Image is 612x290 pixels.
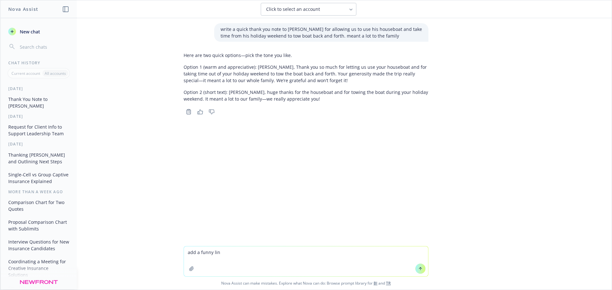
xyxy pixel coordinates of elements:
[184,52,428,59] p: Here are two quick options—pick the tone you like.
[6,197,72,214] button: Comparison Chart for Two Quotes
[184,89,428,102] p: Option 2 (short text): [PERSON_NAME], huge thanks for the houseboat and for towing the boat durin...
[8,6,38,12] h1: Nova Assist
[6,122,72,139] button: Request for Client Info to Support Leadership Team
[6,237,72,254] button: Interview Questions for New Insurance Candidates
[18,28,40,35] span: New chat
[1,189,77,195] div: More than a week ago
[3,277,609,290] span: Nova Assist can make mistakes. Explore what Nova can do: Browse prompt library for and
[1,141,77,147] div: [DATE]
[186,109,192,115] svg: Copy to clipboard
[207,107,217,116] button: Thumbs down
[6,256,72,280] button: Coordinating a Meeting for Creative Insurance Solutions
[221,26,422,39] p: write a quick thank you note to [PERSON_NAME] for allowing us to use his houseboat and take time ...
[266,6,320,12] span: Click to select an account
[6,217,72,234] button: Proposal Comparison Chart with Sublimits
[374,280,377,286] a: BI
[6,94,72,111] button: Thank You Note to [PERSON_NAME]
[386,280,391,286] a: TR
[261,3,356,16] button: Click to select an account
[1,60,77,66] div: Chat History
[18,42,69,51] input: Search chats
[45,71,66,76] p: All accounts
[1,114,77,119] div: [DATE]
[1,86,77,91] div: [DATE]
[184,246,428,276] textarea: add a funny li
[6,26,72,37] button: New chat
[184,64,428,84] p: Option 1 (warm and appreciative): [PERSON_NAME], Thank you so much for letting us use your houseb...
[6,169,72,187] button: Single-Cell vs Group Captive Insurance Explained
[11,71,40,76] p: Current account
[6,150,72,167] button: Thanking [PERSON_NAME] and Outlining Next Steps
